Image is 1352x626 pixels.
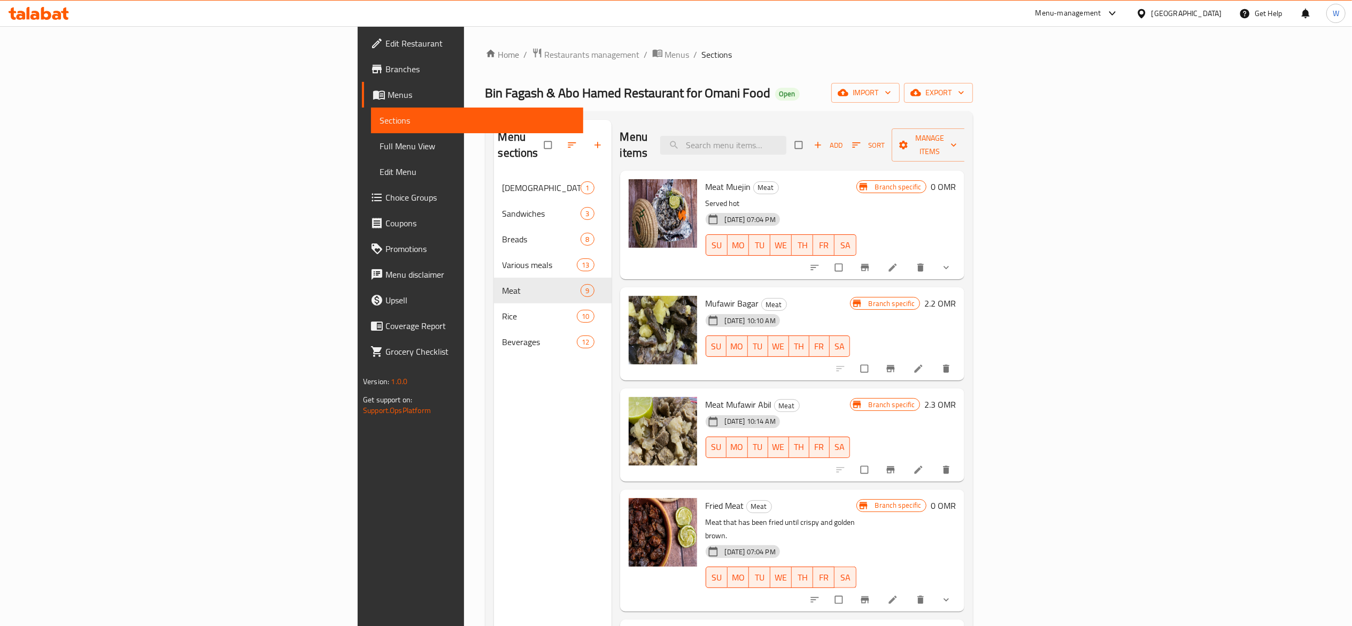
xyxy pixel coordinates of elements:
div: Menu-management [1036,7,1101,20]
a: Support.OpsPlatform [363,403,431,417]
nav: Menu sections [494,171,612,359]
span: SU [710,238,723,253]
svg: Show Choices [941,262,952,273]
span: Get support on: [363,393,412,407]
a: Edit Menu [371,159,583,185]
div: Sandwiches3 [494,201,612,226]
button: MO [728,567,749,588]
span: WE [775,570,787,585]
div: items [577,335,594,348]
span: Branch specific [864,400,920,410]
span: [DATE] 10:14 AM [721,416,780,426]
span: MO [731,339,744,354]
a: Menus [652,48,690,62]
span: MO [731,439,744,455]
svg: Show Choices [941,594,952,605]
span: Menus [665,48,690,61]
span: Select section [789,135,811,155]
img: Mufawir Bagar [629,296,697,364]
div: Meat9 [494,278,612,303]
span: Edit Menu [380,165,575,178]
span: Select all sections [538,135,560,155]
button: SU [706,567,728,588]
button: Branch-specific-item [853,256,879,279]
button: Branch-specific-item [879,357,905,380]
div: Sandwiches [503,207,581,220]
button: MO [728,234,749,256]
input: search [660,136,786,155]
span: WE [772,439,785,455]
div: Breads8 [494,226,612,252]
span: Fried Meat [706,498,744,514]
span: TU [753,238,766,253]
span: TH [796,570,809,585]
button: TU [748,335,768,357]
span: [DATE] 07:04 PM [721,547,780,557]
a: Sections [371,108,583,133]
a: Edit menu item [887,594,900,605]
span: Meat [775,400,799,412]
button: Branch-specific-item [853,588,879,612]
span: 1 [581,183,593,193]
div: Iftar Meal [503,181,581,194]
button: TH [792,234,813,256]
button: SA [835,234,856,256]
span: Meat [747,500,771,513]
span: Beverages [503,335,577,348]
div: Open [775,88,800,101]
span: Grocery Checklist [385,345,575,358]
h6: 0 OMR [931,498,956,513]
span: Rice [503,310,577,323]
div: [GEOGRAPHIC_DATA] [1152,7,1222,19]
nav: breadcrumb [485,48,973,62]
button: sort-choices [803,588,829,612]
span: Version: [363,375,389,388]
span: 13 [577,260,593,270]
span: SU [710,439,722,455]
button: SA [830,335,850,357]
button: Manage items [892,128,968,162]
span: import [840,86,891,100]
button: Add section [586,133,612,157]
button: SU [706,234,728,256]
span: Sections [702,48,732,61]
button: SU [706,437,727,458]
span: MO [732,570,745,585]
div: Meat [774,399,800,412]
span: 12 [577,337,593,347]
span: SA [839,570,852,585]
div: [DEMOGRAPHIC_DATA] Meal1 [494,175,612,201]
span: FR [817,238,830,253]
span: 8 [581,234,593,245]
button: FR [813,567,835,588]
button: show more [934,256,960,279]
span: Restaurants management [545,48,640,61]
span: 10 [577,311,593,322]
span: Add item [811,137,845,154]
div: Rice10 [494,303,612,329]
button: FR [809,335,830,357]
button: Sort [849,137,887,154]
a: Edit menu item [913,363,926,374]
span: export [913,86,964,100]
div: Meat [753,181,779,194]
span: Coupons [385,217,575,230]
a: Upsell [362,287,583,313]
span: Edit Restaurant [385,37,575,50]
span: Full Menu View [380,140,575,152]
button: TU [749,234,770,256]
button: TH [789,437,809,458]
button: TU [749,567,770,588]
button: export [904,83,973,103]
button: TU [748,437,768,458]
img: Meat Muejin [629,179,697,248]
a: Edit Restaurant [362,30,583,56]
span: TH [796,238,809,253]
span: TU [752,339,764,354]
button: WE [770,567,792,588]
button: SA [835,567,856,588]
div: Meat [761,298,787,311]
span: TH [793,339,805,354]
